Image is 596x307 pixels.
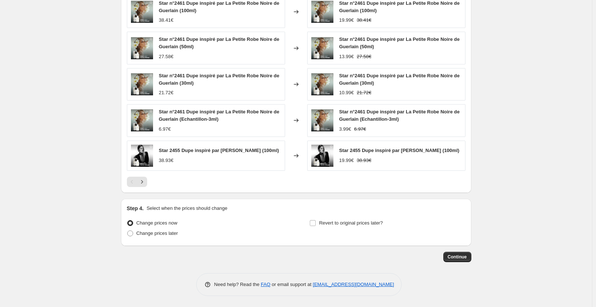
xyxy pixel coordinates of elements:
span: Star n°2461 Dupe inspiré par La Petite Robe Noire de Guerlain (100ml) [159,0,280,13]
span: Change prices later [136,230,178,236]
div: 38.41€ [159,17,174,24]
span: Need help? Read the [214,282,261,287]
a: [EMAIL_ADDRESS][DOMAIN_NAME] [313,282,394,287]
button: Next [137,177,147,187]
span: Star 2455 Dupe inspiré par [PERSON_NAME] (100ml) [339,148,460,153]
div: 38.93€ [159,157,174,164]
img: 2455-parfums-star_c87e1bd0-d358-4a63-ae27-dcf5ca052596_80x.jpg [311,145,333,167]
div: 19.99€ [339,157,354,164]
img: parfums-dupes-8235209_80x.jpg [311,1,333,23]
span: Star n°2461 Dupe inspiré par La Petite Robe Noire de Guerlain (30ml) [339,73,460,86]
nav: Pagination [127,177,147,187]
div: 10.99€ [339,89,354,96]
img: parfums-dupes-8235209_80x.jpg [311,37,333,59]
img: parfums-dupes-8235209_80x.jpg [131,73,153,95]
a: FAQ [261,282,270,287]
img: parfums-dupes-8235209_80x.jpg [131,37,153,59]
h2: Step 4. [127,205,144,212]
p: Select when the prices should change [146,205,227,212]
img: parfums-dupes-8235209_80x.jpg [131,109,153,131]
span: Continue [448,254,467,260]
img: parfums-dupes-8235209_80x.jpg [131,1,153,23]
div: 13.99€ [339,53,354,60]
strike: 38.41€ [357,17,371,24]
img: 2455-parfums-star_c87e1bd0-d358-4a63-ae27-dcf5ca052596_80x.jpg [131,145,153,167]
div: 6.97€ [159,126,171,133]
span: Change prices now [136,220,177,226]
span: or email support at [270,282,313,287]
button: Continue [443,252,471,262]
strike: 27.58€ [357,53,371,60]
span: Revert to original prices later? [319,220,383,226]
span: Star n°2461 Dupe inspiré par La Petite Robe Noire de Guerlain (100ml) [339,0,460,13]
div: 19.99€ [339,17,354,24]
strike: 38.93€ [357,157,371,164]
span: Star n°2461 Dupe inspiré par La Petite Robe Noire de Guerlain (50ml) [339,36,460,49]
div: 21.72€ [159,89,174,96]
strike: 6.97€ [354,126,366,133]
strike: 21.72€ [357,89,371,96]
img: parfums-dupes-8235209_80x.jpg [311,109,333,131]
span: Star n°2461 Dupe inspiré par La Petite Robe Noire de Guerlain (50ml) [159,36,280,49]
img: parfums-dupes-8235209_80x.jpg [311,73,333,95]
span: Star n°2461 Dupe inspiré par La Petite Robe Noire de Guerlain (Echantillon-3ml) [159,109,280,122]
span: Star n°2461 Dupe inspiré par La Petite Robe Noire de Guerlain (Echantillon-3ml) [339,109,460,122]
span: Star 2455 Dupe inspiré par [PERSON_NAME] (100ml) [159,148,279,153]
div: 3.99€ [339,126,351,133]
div: 27.58€ [159,53,174,60]
span: Star n°2461 Dupe inspiré par La Petite Robe Noire de Guerlain (30ml) [159,73,280,86]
